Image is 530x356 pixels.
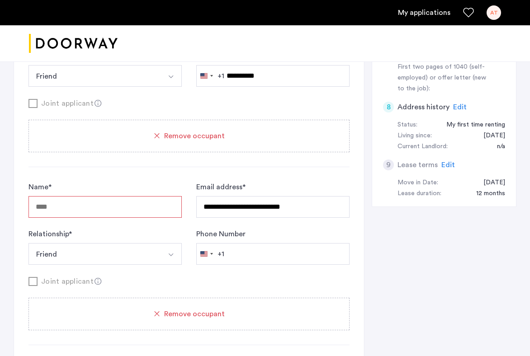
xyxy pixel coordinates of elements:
img: arrow [167,73,175,80]
div: 08/24/2025 [474,131,505,141]
span: Edit [453,103,467,111]
div: My first time renting [437,120,505,131]
div: First two pages of 1040 (self-employed) or offer letter (new to the job): [397,62,489,94]
span: Remove occupant [164,131,225,141]
div: 12 months [467,188,505,199]
div: +1 [218,70,224,81]
a: My application [398,7,450,18]
div: Status: [397,120,417,131]
h5: Address history [397,102,450,112]
div: n/a [488,141,505,152]
div: AT [487,5,501,20]
a: Cazamio logo [29,27,118,61]
div: +1 [218,248,224,259]
div: Living since: [397,131,432,141]
label: Relationship * [28,229,72,239]
label: Email address * [196,182,246,192]
button: Selected country [197,244,224,264]
a: Favorites [463,7,474,18]
button: Select option [160,65,182,87]
div: 9 [383,159,394,170]
button: Select option [160,243,182,265]
img: logo [29,27,118,61]
div: Lease duration: [397,188,441,199]
label: Name * [28,182,52,192]
img: arrow [167,251,175,258]
div: 09/01/2025 [474,178,505,188]
div: 8 [383,102,394,112]
span: Remove occupant [164,309,225,319]
button: Selected country [197,66,224,86]
button: Select option [28,65,161,87]
button: Select option [28,243,161,265]
div: Current Landlord: [397,141,448,152]
h5: Lease terms [397,159,438,170]
span: Edit [441,161,455,169]
label: Phone Number [196,229,246,239]
div: Move in Date: [397,178,438,188]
